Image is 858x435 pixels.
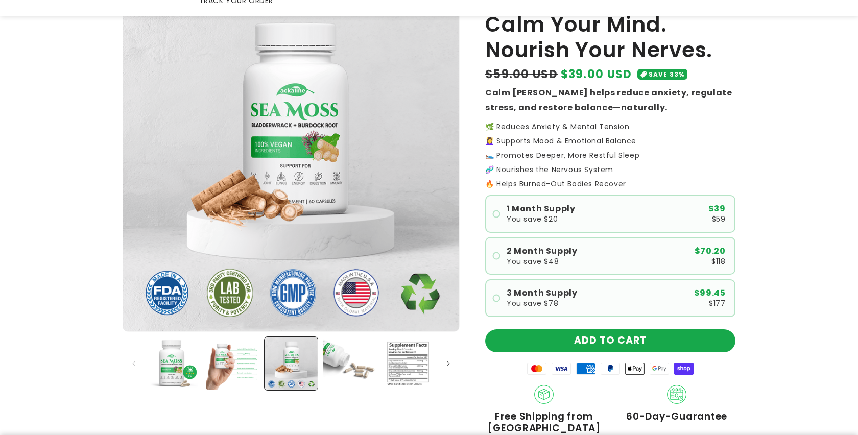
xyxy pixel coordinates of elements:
[485,87,732,113] strong: Calm [PERSON_NAME] helps reduce anxiety, regulate stress, and restore balance—naturally.
[265,337,318,390] button: Load image 3 in gallery view
[507,215,558,223] span: You save $20
[709,300,725,307] span: $177
[485,180,735,187] p: 🔥 Helps Burned-Out Bodies Recover
[626,410,727,422] span: 60-Day-Guarantee
[711,258,725,265] span: $118
[485,123,735,173] p: 🌿 Reduces Anxiety & Mental Tension 💆‍♀️ Supports Mood & Emotional Balance 🛌 Promotes Deeper, More...
[694,289,726,297] span: $99.45
[148,337,201,390] button: Load image 1 in gallery view
[123,352,145,375] button: Slide left
[708,205,726,213] span: $39
[507,289,577,297] span: 3 Month Supply
[507,247,577,255] span: 2 Month Supply
[534,385,554,404] img: Shipping.png
[323,337,376,390] button: Load image 4 in gallery view
[206,337,259,390] button: Load image 2 in gallery view
[507,300,558,307] span: You save $78
[712,215,726,223] span: $59
[695,247,726,255] span: $70.20
[507,205,575,213] span: 1 Month Supply
[382,337,435,390] button: Load image 5 in gallery view
[485,410,603,434] span: Free Shipping from [GEOGRAPHIC_DATA]
[667,385,686,404] img: 60_day_Guarantee.png
[561,66,632,83] span: $39.00 USD
[649,69,684,80] span: SAVE 33%
[437,352,460,375] button: Slide right
[507,258,559,265] span: You save $48
[485,66,558,83] s: $59.00 USD
[485,12,735,63] h1: Calm Your Mind. Nourish Your Nerves.
[485,329,735,352] button: ADD TO CART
